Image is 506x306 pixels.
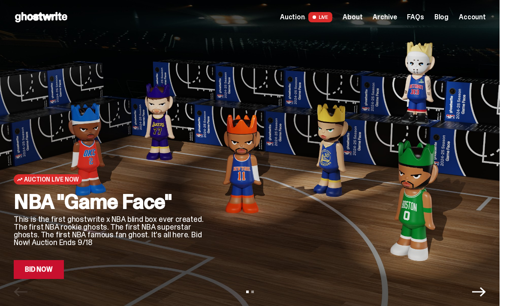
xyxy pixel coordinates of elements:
a: Account [459,14,486,21]
a: Auction LIVE [280,12,332,22]
button: Next [472,285,486,299]
span: Auction Live Now [24,176,78,183]
span: Auction [280,14,305,21]
button: View slide 1 [246,291,249,293]
button: View slide 2 [251,291,254,293]
a: Blog [434,14,449,21]
a: About [343,14,362,21]
a: FAQs [407,14,424,21]
a: Bid Now [14,260,64,279]
h2: NBA "Game Face" [14,191,205,212]
a: Archive [373,14,397,21]
p: This is the first ghostwrite x NBA blind box ever created. The first NBA rookie ghosts. The first... [14,215,205,246]
span: LIVE [308,12,333,22]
